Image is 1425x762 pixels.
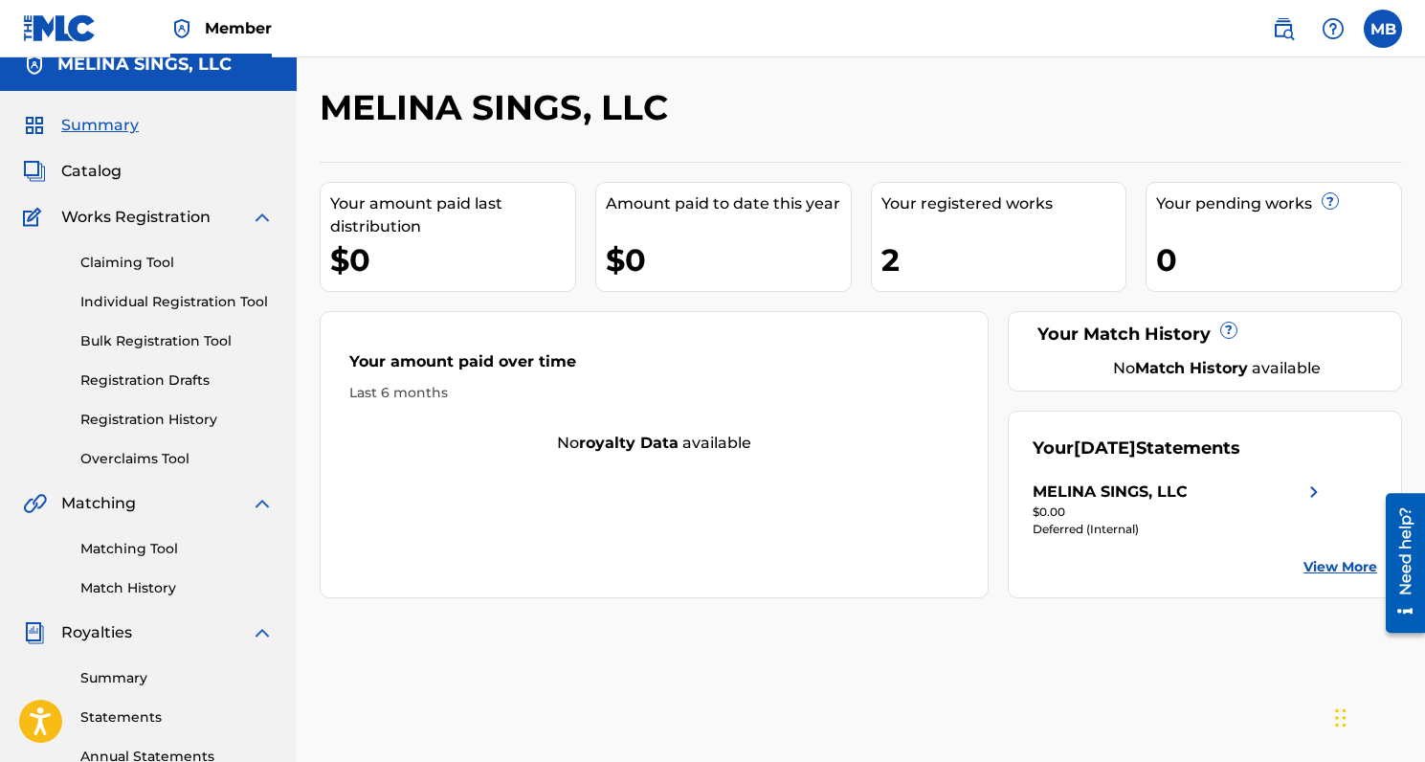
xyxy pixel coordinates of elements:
img: expand [251,621,274,644]
span: ? [1221,323,1236,338]
span: Catalog [61,160,122,183]
strong: Match History [1135,359,1248,377]
div: No available [1057,357,1377,380]
a: Claiming Tool [80,253,274,273]
a: Summary [80,668,274,688]
a: Statements [80,707,274,728]
a: Match History [80,578,274,598]
div: Last 6 months [349,383,959,403]
iframe: Resource Center [1371,485,1425,639]
img: expand [251,492,274,515]
img: expand [251,206,274,229]
div: Your amount paid last distribution [330,192,575,238]
div: Help [1314,10,1352,48]
div: User Menu [1364,10,1402,48]
span: Summary [61,114,139,137]
div: $0 [330,238,575,281]
a: Bulk Registration Tool [80,331,274,351]
a: View More [1303,557,1377,577]
strong: royalty data [579,434,679,452]
a: MELINA SINGS, LLCright chevron icon$0.00Deferred (Internal) [1033,481,1325,538]
img: help [1322,17,1345,40]
span: [DATE] [1074,437,1136,459]
img: Accounts [23,54,46,77]
span: Matching [61,492,136,515]
img: Royalties [23,621,46,644]
iframe: Chat Widget [1329,670,1425,762]
a: Matching Tool [80,539,274,559]
a: Registration History [80,410,274,430]
h2: MELINA SINGS, LLC [320,86,678,129]
div: Your Statements [1033,436,1240,461]
div: Your registered works [881,192,1126,215]
a: Registration Drafts [80,370,274,391]
a: Individual Registration Tool [80,292,274,312]
span: ? [1323,193,1338,209]
h5: MELINA SINGS, LLC [57,54,232,76]
div: Your pending works [1156,192,1401,215]
a: SummarySummary [23,114,139,137]
a: Overclaims Tool [80,449,274,469]
div: Your amount paid over time [349,350,959,383]
div: MELINA SINGS, LLC [1033,481,1188,504]
img: Works Registration [23,206,48,229]
span: Member [205,17,272,39]
img: MLC Logo [23,14,97,42]
span: Works Registration [61,206,211,229]
img: Matching [23,492,47,515]
a: CatalogCatalog [23,160,122,183]
div: Amount paid to date this year [606,192,851,215]
div: 0 [1156,238,1401,281]
div: $0 [606,238,851,281]
div: Your Match History [1033,322,1377,347]
div: $0.00 [1033,504,1325,521]
div: 2 [881,238,1126,281]
div: Deferred (Internal) [1033,521,1325,538]
img: Summary [23,114,46,137]
span: Royalties [61,621,132,644]
a: Public Search [1264,10,1303,48]
img: right chevron icon [1303,481,1325,504]
img: Catalog [23,160,46,183]
div: No available [321,432,988,455]
div: Drag [1335,689,1347,747]
img: search [1272,17,1295,40]
img: Top Rightsholder [170,17,193,40]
